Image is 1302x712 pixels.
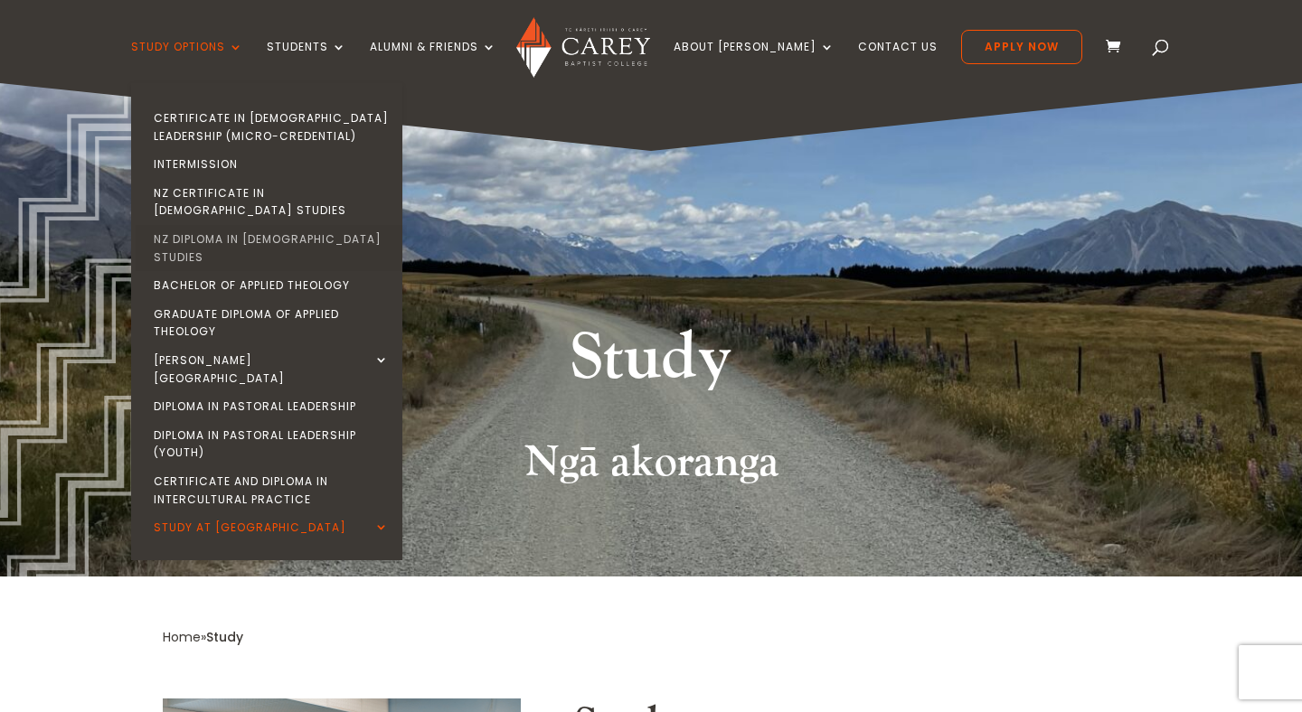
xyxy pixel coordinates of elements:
a: Students [267,41,346,83]
a: NZ Diploma in [DEMOGRAPHIC_DATA] Studies [136,225,407,271]
h1: Study [312,316,990,410]
a: NZ Certificate in [DEMOGRAPHIC_DATA] Studies [136,179,407,225]
a: Apply Now [961,30,1082,64]
a: Contact Us [858,41,938,83]
a: Bachelor of Applied Theology [136,271,407,300]
a: Diploma in Pastoral Leadership [136,392,407,421]
a: Certificate and Diploma in Intercultural Practice [136,467,407,513]
a: Study Options [131,41,243,83]
a: [PERSON_NAME][GEOGRAPHIC_DATA] [136,346,407,392]
a: Home [163,628,201,646]
a: Diploma in Pastoral Leadership (Youth) [136,421,407,467]
a: About [PERSON_NAME] [674,41,835,83]
a: Certificate in [DEMOGRAPHIC_DATA] Leadership (Micro-credential) [136,104,407,150]
a: Graduate Diploma of Applied Theology [136,300,407,346]
span: » [163,628,243,646]
a: Alumni & Friends [370,41,496,83]
span: Study [206,628,243,646]
a: Study at [GEOGRAPHIC_DATA] [136,513,407,542]
img: Carey Baptist College [516,17,649,78]
a: Intermission [136,150,407,179]
h2: Ngā akoranga [163,436,1139,498]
